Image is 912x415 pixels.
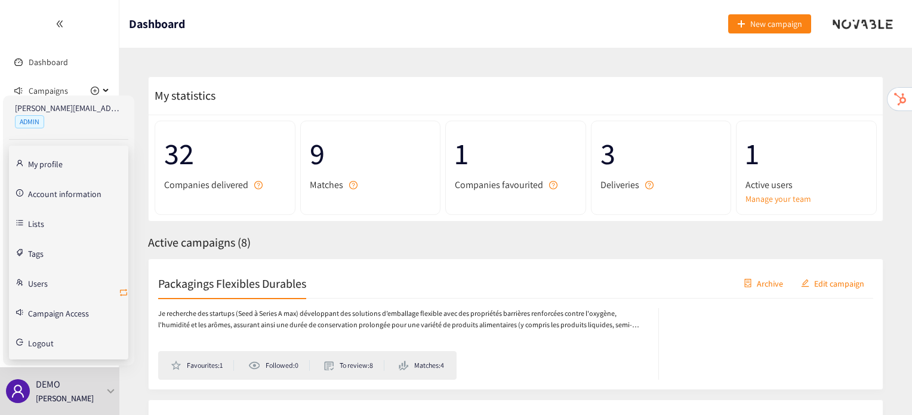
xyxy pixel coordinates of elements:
span: New campaign [750,17,802,30]
span: Companies favourited [455,177,543,192]
button: containerArchive [735,273,792,293]
a: Users [28,277,48,288]
span: logout [16,339,23,346]
a: Dashboard [29,57,68,67]
span: ADMIN [15,115,44,128]
p: [PERSON_NAME] [36,392,94,405]
a: Campaign Access [28,307,89,318]
button: retweet [119,284,128,303]
a: Account information [28,187,101,198]
li: Followed: 0 [248,360,309,371]
span: 9 [310,130,432,177]
a: Packagings Flexibles DurablescontainerArchiveeditEdit campaignJe recherche des startups (Seed à S... [148,259,883,390]
span: double-left [56,20,64,28]
button: plusNew campaign [728,14,811,33]
span: question-circle [645,181,654,189]
p: Je recherche des startups (Seed à Series A max) développant des solutions d’emballage flexible av... [158,308,646,331]
a: Lists [28,217,44,228]
span: Active campaigns ( 8 ) [148,235,251,250]
span: 1 [455,130,577,177]
span: plus-circle [91,87,99,95]
p: DEMO [36,377,60,392]
span: Campaigns [29,79,68,103]
iframe: Chat Widget [852,358,912,415]
span: sound [14,87,23,95]
span: user [11,384,25,398]
h2: Packagings Flexibles Durables [158,275,306,291]
p: [PERSON_NAME][EMAIL_ADDRESS][DOMAIN_NAME] [15,102,122,115]
span: Logout [28,339,54,348]
span: retweet [119,288,128,299]
li: To review: 8 [324,360,384,371]
span: Edit campaign [814,276,864,290]
span: 1 [745,130,867,177]
a: Manage your team [745,192,867,205]
span: Deliveries [600,177,639,192]
button: editEdit campaign [792,273,873,293]
span: 32 [164,130,286,177]
span: plus [737,20,745,29]
li: Favourites: 1 [171,360,234,371]
li: Matches: 4 [399,360,444,371]
span: question-circle [254,181,263,189]
span: question-circle [549,181,557,189]
span: question-circle [349,181,358,189]
span: Archive [757,276,783,290]
span: Matches [310,177,343,192]
span: My statistics [149,88,215,103]
span: container [744,279,752,288]
span: Companies delivered [164,177,248,192]
span: 3 [600,130,722,177]
span: edit [801,279,809,288]
a: My profile [28,158,63,168]
a: Tags [28,247,44,258]
span: Active users [745,177,793,192]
